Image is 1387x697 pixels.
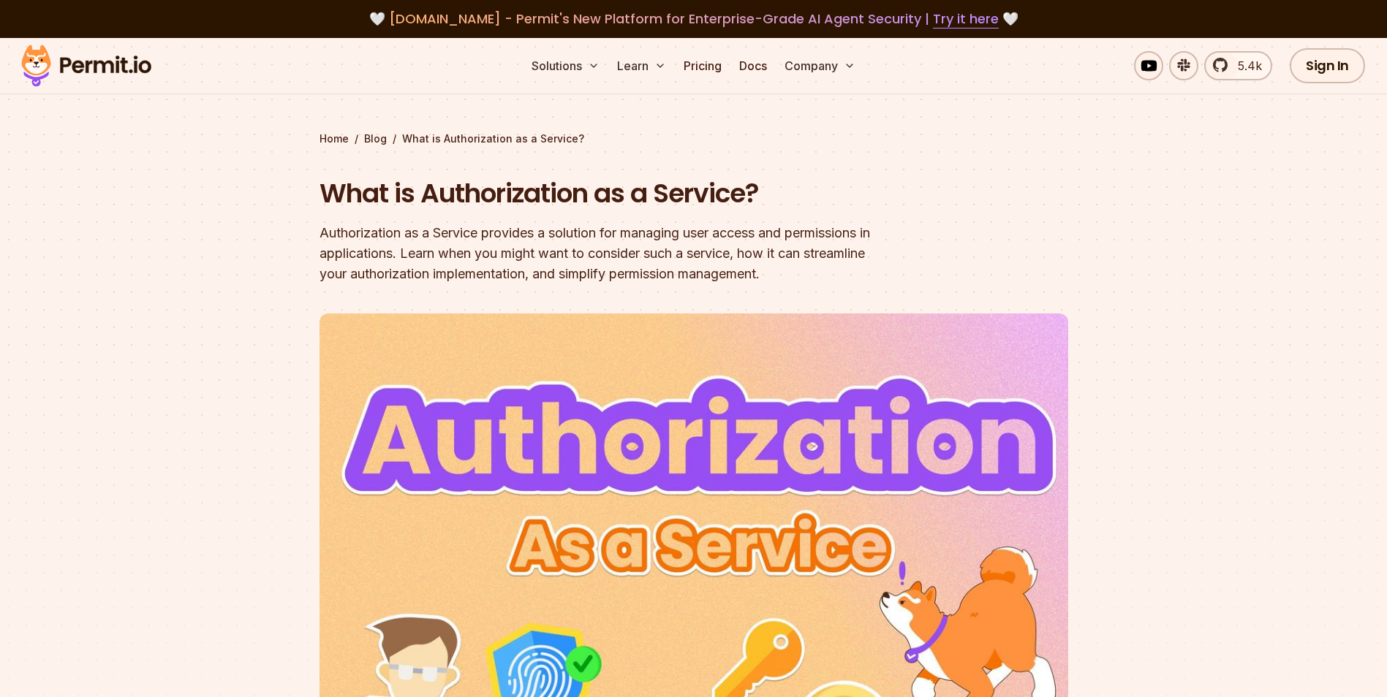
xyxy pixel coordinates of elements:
[389,9,999,28] span: [DOMAIN_NAME] - Permit's New Platform for Enterprise-Grade AI Agent Security |
[611,51,672,80] button: Learn
[320,175,881,212] h1: What is Authorization as a Service?
[1204,51,1272,80] a: 5.4k
[733,51,773,80] a: Docs
[320,223,881,284] div: Authorization as a Service provides a solution for managing user access and permissions in applic...
[35,9,1352,29] div: 🤍 🤍
[1229,57,1262,75] span: 5.4k
[320,132,349,146] a: Home
[933,9,999,28] a: Try it here
[1290,48,1365,83] a: Sign In
[15,41,158,91] img: Permit logo
[364,132,387,146] a: Blog
[526,51,605,80] button: Solutions
[779,51,861,80] button: Company
[678,51,727,80] a: Pricing
[320,132,1068,146] div: / /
